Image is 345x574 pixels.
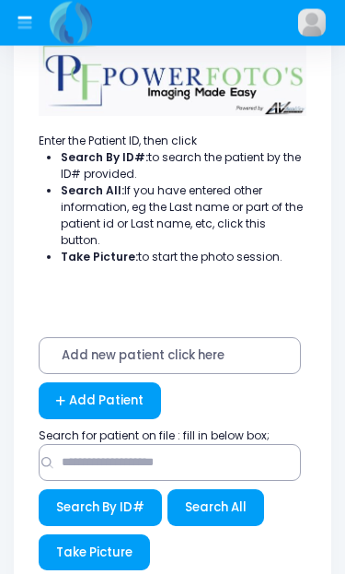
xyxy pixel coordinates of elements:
a: Add Patient [39,383,161,420]
span: Search for patient on file : fill in below box; [39,428,270,444]
button: Search By ID# [39,490,162,527]
li: to start the photo session. [61,250,306,266]
span: Add new patient click here [39,338,301,375]
strong: Search By ID#: [61,150,148,166]
button: Search All [167,490,264,527]
span: Take Picture [56,545,132,562]
span: Search All [185,499,247,517]
img: image [298,9,326,37]
img: Logo [30,35,315,117]
strong: Search All: [61,183,124,199]
span: Search By ID# [56,499,144,517]
strong: Take Picture: [61,250,138,265]
span: Enter the Patient ID, then click [39,134,197,149]
li: to search the patient by the ID# provided. [61,150,306,183]
button: Take Picture [39,535,150,572]
li: If you have entered other information, eg the Last name or part of the patient id or Last name, e... [61,183,306,250]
